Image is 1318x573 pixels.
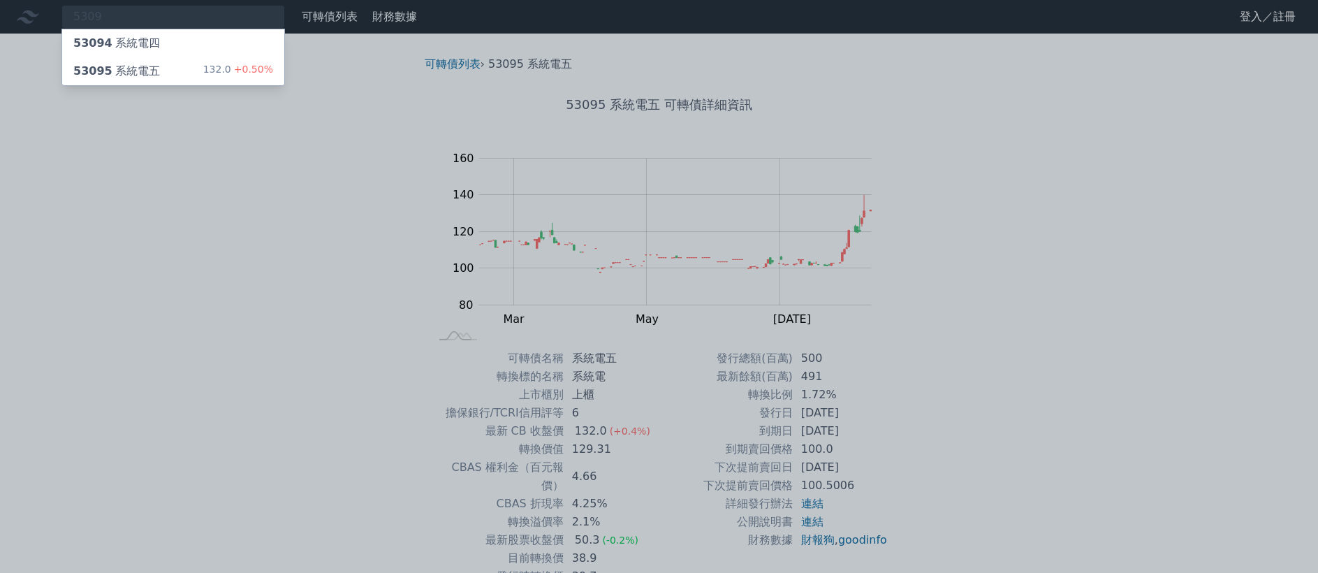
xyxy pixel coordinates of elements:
div: 132.0 [203,63,273,80]
a: 53094系統電四 [62,29,284,57]
span: +0.50% [231,64,273,75]
span: 53094 [73,36,112,50]
div: 聊天小工具 [1248,506,1318,573]
div: 系統電五 [73,63,160,80]
a: 53095系統電五 132.0+0.50% [62,57,284,85]
iframe: Chat Widget [1248,506,1318,573]
span: 53095 [73,64,112,78]
div: 系統電四 [73,35,160,52]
